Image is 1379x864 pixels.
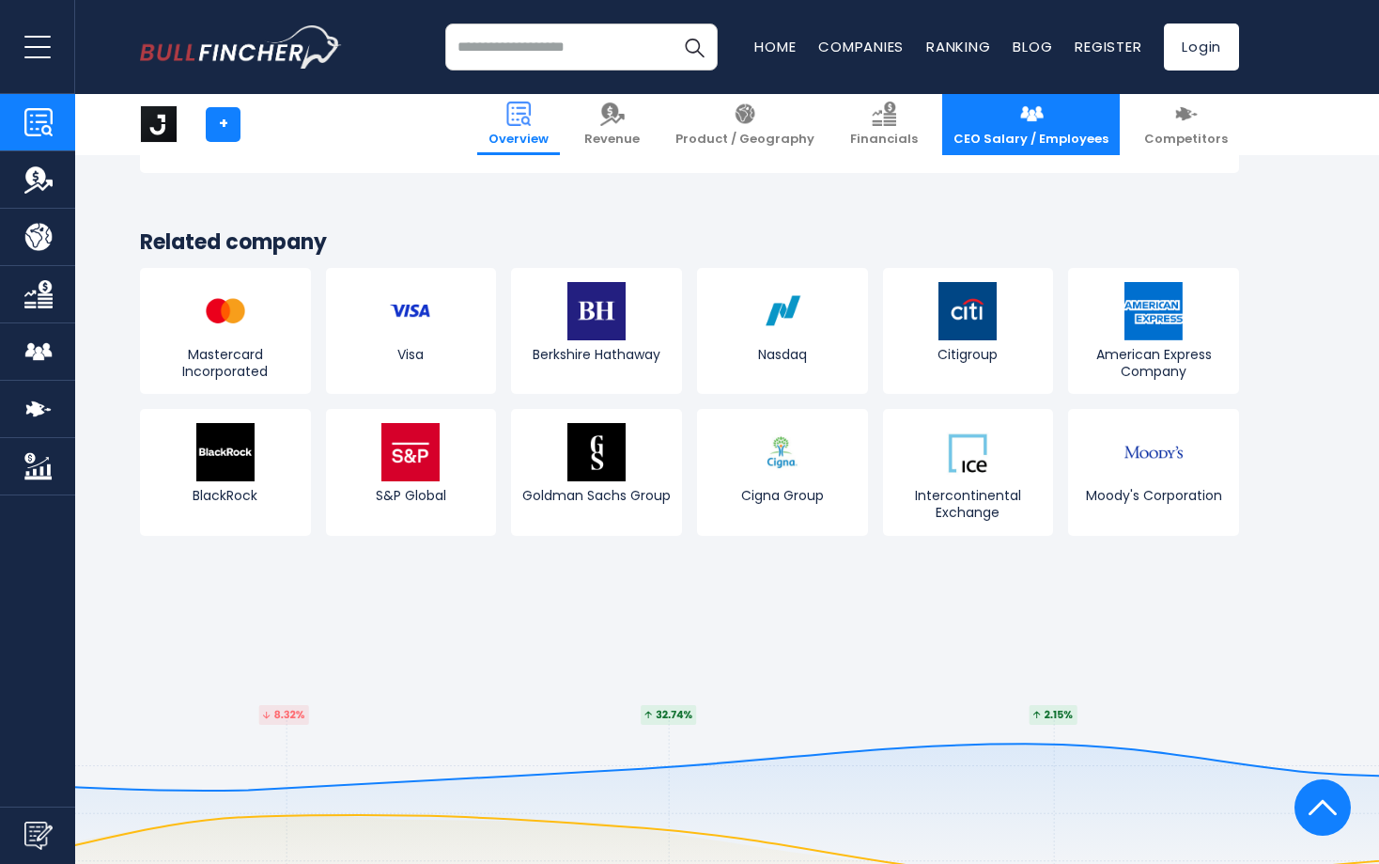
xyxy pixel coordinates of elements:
span: Visa [331,346,492,363]
a: Berkshire Hathaway [511,268,682,394]
span: Intercontinental Exchange [888,487,1049,521]
a: Intercontinental Exchange [883,409,1054,535]
span: Cigna Group [702,487,863,504]
img: BRK-B logo [567,282,626,340]
span: Moody's Corporation [1073,487,1234,504]
img: ICE logo [938,423,997,481]
img: bullfincher logo [140,25,342,69]
span: Goldman Sachs Group [516,487,677,504]
a: S&P Global [326,409,497,535]
a: Register [1075,37,1141,56]
img: C logo [938,282,997,340]
button: Search [671,24,718,71]
a: Ranking [926,37,990,56]
a: Overview [477,94,560,155]
span: CEO Salary / Employees [953,132,1108,148]
a: Competitors [1133,94,1239,155]
span: Overview [488,132,549,148]
img: NDAQ logo [753,282,812,340]
a: Nasdaq [697,268,868,394]
a: CEO Salary / Employees [942,94,1120,155]
a: Goldman Sachs Group [511,409,682,535]
span: Berkshire Hathaway [516,346,677,363]
a: Revenue [573,94,651,155]
img: MA logo [196,282,255,340]
img: CI logo [753,423,812,481]
a: Blog [1013,37,1052,56]
span: Revenue [584,132,640,148]
span: BlackRock [145,487,306,504]
span: Product / Geography [675,132,814,148]
a: + [206,107,240,142]
span: Nasdaq [702,346,863,363]
span: Mastercard Incorporated [145,346,306,380]
span: American Express Company [1073,346,1234,380]
span: Competitors [1144,132,1228,148]
h3: Related company [140,229,1239,257]
a: Citigroup [883,268,1054,394]
a: Product / Geography [664,94,826,155]
img: SPGI logo [381,423,440,481]
img: MCO logo [1124,423,1183,481]
a: Visa [326,268,497,394]
a: American Express Company [1068,268,1239,394]
a: Home [754,37,796,56]
a: Mastercard Incorporated [140,268,311,394]
a: Go to homepage [140,25,342,69]
a: Moody's Corporation [1068,409,1239,535]
img: V logo [381,282,440,340]
span: Financials [850,132,918,148]
a: Cigna Group [697,409,868,535]
a: Companies [818,37,904,56]
span: Citigroup [888,346,1049,363]
img: GS logo [567,423,626,481]
img: AXP logo [1124,282,1183,340]
img: BLK logo [196,423,255,481]
img: J logo [141,106,177,142]
a: Financials [839,94,929,155]
a: Login [1164,24,1239,71]
span: S&P Global [331,487,492,504]
a: BlackRock [140,409,311,535]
